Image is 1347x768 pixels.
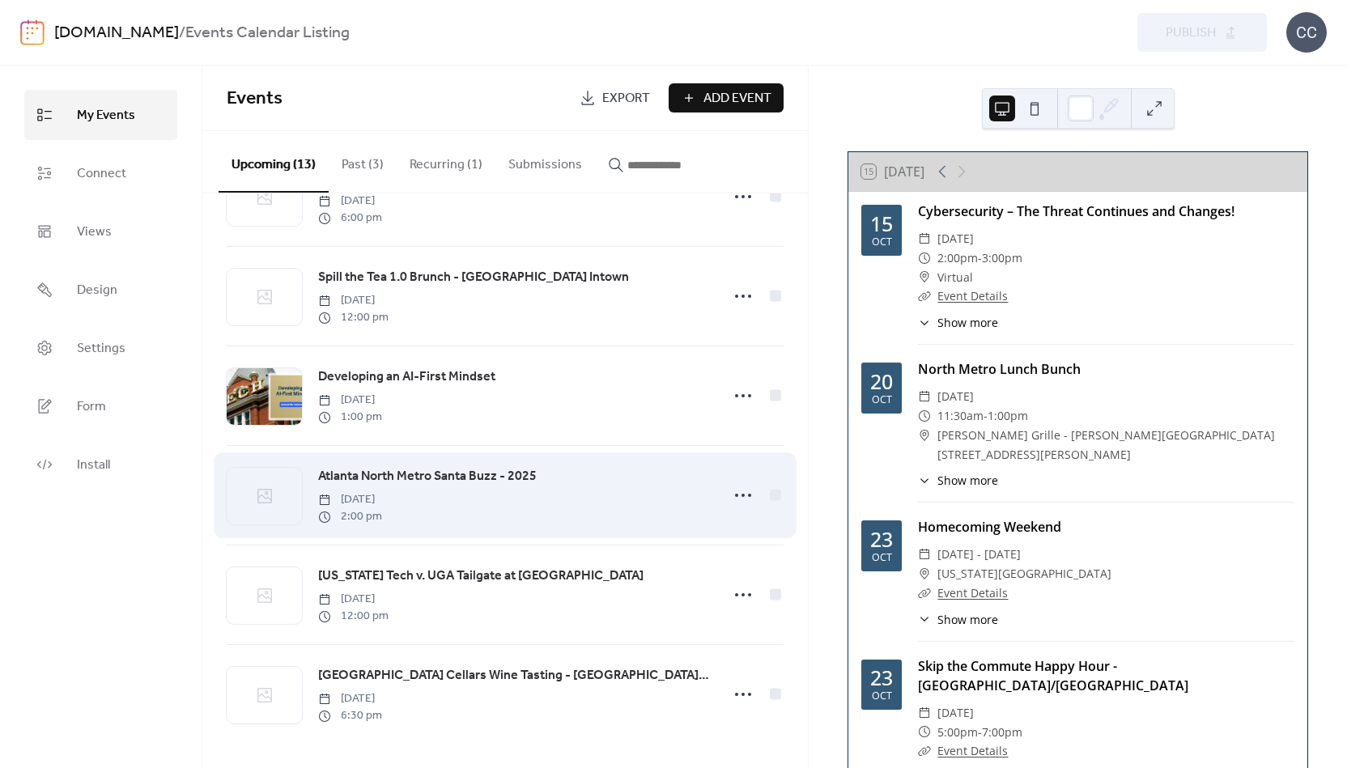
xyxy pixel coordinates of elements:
button: ​Show more [918,472,998,489]
a: Event Details [937,288,1008,303]
a: Cybersecurity – The Threat Continues and Changes! [918,202,1234,220]
span: [DATE] [937,229,974,248]
span: Spill the Tea 1.0 Brunch - [GEOGRAPHIC_DATA] Intown [318,268,629,287]
button: Past (3) [329,131,397,191]
span: 3:00pm [982,248,1022,268]
div: ​ [918,611,931,628]
span: 1:00pm [988,406,1028,426]
span: 6:30 pm [318,707,382,724]
span: [DATE] [318,591,389,608]
div: ​ [918,286,931,306]
div: ​ [918,545,931,564]
span: Show more [937,611,998,628]
div: ​ [918,703,931,723]
div: Oct [872,237,892,248]
div: ​ [918,268,931,287]
span: [DATE] [937,387,974,406]
a: Form [24,381,177,431]
span: Install [77,452,110,478]
span: Atlanta North Metro Santa Buzz - 2025 [318,467,537,486]
span: Show more [937,472,998,489]
span: 2:00 pm [318,508,382,525]
span: Settings [77,336,125,362]
button: ​Show more [918,314,998,331]
div: ​ [918,229,931,248]
div: ​ [918,472,931,489]
span: [DATE] [318,193,382,210]
div: CC [1286,12,1327,53]
span: - [978,723,982,742]
span: 12:00 pm [318,608,389,625]
img: logo [20,19,45,45]
span: Design [77,278,117,303]
b: / [179,18,185,49]
a: [US_STATE] Tech v. UGA Tailgate at [GEOGRAPHIC_DATA] [318,566,644,587]
span: [US_STATE][GEOGRAPHIC_DATA] [937,564,1111,583]
a: Event Details [937,585,1008,600]
span: Events [227,81,283,117]
span: 7:00pm [982,723,1022,742]
a: Views [24,206,177,257]
span: 11:30am [937,406,984,426]
a: Connect [24,148,177,198]
div: North Metro Lunch Bunch [918,359,1294,379]
div: ​ [918,741,931,761]
span: [GEOGRAPHIC_DATA] Cellars Wine Tasting - [GEOGRAPHIC_DATA] Intown [318,666,711,685]
span: 2:00pm [937,248,978,268]
span: [DATE] [318,392,382,409]
span: Show more [937,314,998,331]
span: [US_STATE] Tech v. UGA Tailgate at [GEOGRAPHIC_DATA] [318,566,644,586]
div: Oct [872,691,892,702]
span: - [978,248,982,268]
span: Export [602,89,650,108]
span: 5:00pm [937,723,978,742]
a: Settings [24,323,177,373]
span: Add Event [703,89,771,108]
div: ​ [918,248,931,268]
div: ​ [918,583,931,603]
a: Atlanta North Metro Santa Buzz - 2025 [318,466,537,487]
a: [DOMAIN_NAME] [54,18,179,49]
a: Developing an AI-First Mindset [318,367,495,388]
span: [DATE] [318,491,382,508]
div: ​ [918,314,931,331]
span: Connect [77,161,126,187]
a: Spill the Tea 1.0 Brunch - [GEOGRAPHIC_DATA] Intown [318,267,629,288]
button: Add Event [669,83,784,112]
span: [DATE] [318,690,382,707]
a: Design [24,265,177,315]
span: 12:00 pm [318,309,389,326]
button: ​Show more [918,611,998,628]
span: 6:00 pm [318,210,382,227]
span: Virtual [937,268,973,287]
div: ​ [918,426,931,445]
div: 23 [870,529,893,549]
span: My Events [77,103,135,129]
button: Upcoming (13) [219,131,329,193]
div: 23 [870,668,893,688]
a: [GEOGRAPHIC_DATA] Cellars Wine Tasting - [GEOGRAPHIC_DATA] Intown [318,665,711,686]
span: Form [77,394,106,420]
a: Install [24,439,177,490]
span: - [984,406,988,426]
a: Skip the Commute Happy Hour - [GEOGRAPHIC_DATA]/[GEOGRAPHIC_DATA] [918,657,1188,694]
div: Oct [872,553,892,563]
a: Event Details [937,743,1008,758]
span: 1:00 pm [318,409,382,426]
span: [DATE] [318,292,389,309]
span: [PERSON_NAME] Grille - [PERSON_NAME][GEOGRAPHIC_DATA][STREET_ADDRESS][PERSON_NAME] [937,426,1294,465]
div: ​ [918,723,931,742]
div: Oct [872,395,892,405]
div: 15 [870,214,893,234]
a: Export [567,83,662,112]
span: Developing an AI-First Mindset [318,367,495,387]
a: Homecoming Weekend [918,518,1061,536]
div: ​ [918,406,931,426]
button: Submissions [495,131,595,191]
a: My Events [24,90,177,140]
div: ​ [918,564,931,583]
span: [DATE] [937,703,974,723]
span: [DATE] - [DATE] [937,545,1021,564]
div: 20 [870,371,893,392]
